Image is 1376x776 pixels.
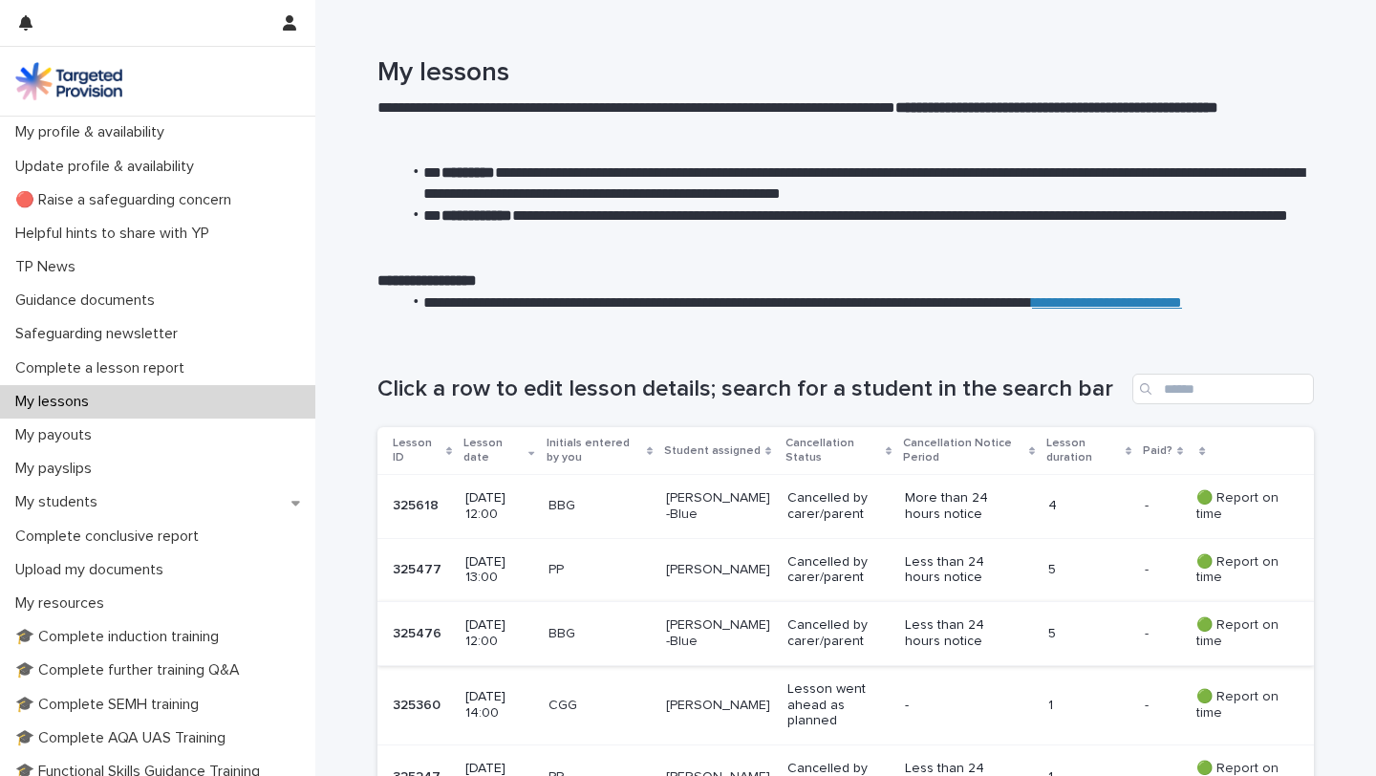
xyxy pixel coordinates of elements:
[393,694,444,714] p: 325360
[1145,558,1152,578] p: -
[1048,498,1129,514] p: 4
[465,490,532,523] p: [DATE] 12:00
[393,558,445,578] p: 325477
[548,498,652,514] p: BBG
[1145,622,1152,642] p: -
[377,602,1314,666] tr: 325476325476 [DATE] 12:00BBG[PERSON_NAME]-BlueCancelled by carer/parentLess than 24 hours notice5...
[1145,694,1152,714] p: -
[8,460,107,478] p: My payslips
[465,617,532,650] p: [DATE] 12:00
[8,696,214,714] p: 🎓 Complete SEMH training
[1143,441,1172,462] p: Paid?
[8,325,193,343] p: Safeguarding newsletter
[15,62,122,100] img: M5nRWzHhSzIhMunXDL62
[465,554,532,587] p: [DATE] 13:00
[8,158,209,176] p: Update profile & availability
[785,433,881,468] p: Cancellation Status
[465,689,532,722] p: [DATE] 14:00
[548,698,652,714] p: CGG
[8,594,119,613] p: My resources
[8,258,91,276] p: TP News
[8,359,200,377] p: Complete a lesson report
[377,475,1314,539] tr: 325618325618 [DATE] 12:00BBG[PERSON_NAME]-BlueCancelled by carer/parentMore than 24 hours notice4...
[8,426,107,444] p: My payouts
[393,494,442,514] p: 325618
[547,433,642,468] p: Initials entered by you
[664,441,761,462] p: Student assigned
[1046,433,1120,468] p: Lesson duration
[8,123,180,141] p: My profile & availability
[8,393,104,411] p: My lessons
[377,376,1125,403] h1: Click a row to edit lesson details; search for a student in the search bar
[903,433,1024,468] p: Cancellation Notice Period
[377,665,1314,744] tr: 325360325360 [DATE] 14:00CGG[PERSON_NAME]Lesson went ahead as planned-1-- 🟢 Report on time
[393,433,441,468] p: Lesson ID
[905,554,1011,587] p: Less than 24 hours notice
[1048,562,1129,578] p: 5
[8,291,170,310] p: Guidance documents
[463,433,524,468] p: Lesson date
[548,626,652,642] p: BBG
[787,554,890,587] p: Cancelled by carer/parent
[548,562,652,578] p: PP
[666,490,772,523] p: [PERSON_NAME]-Blue
[787,617,890,650] p: Cancelled by carer/parent
[1196,490,1283,523] p: 🟢 Report on time
[377,538,1314,602] tr: 325477325477 [DATE] 13:00PP[PERSON_NAME]Cancelled by carer/parentLess than 24 hours notice5-- 🟢 R...
[1145,494,1152,514] p: -
[787,490,890,523] p: Cancelled by carer/parent
[1132,374,1314,404] input: Search
[1196,617,1283,650] p: 🟢 Report on time
[1048,698,1129,714] p: 1
[666,698,772,714] p: [PERSON_NAME]
[1196,689,1283,722] p: 🟢 Report on time
[8,561,179,579] p: Upload my documents
[8,191,247,209] p: 🔴 Raise a safeguarding concern
[905,617,1011,650] p: Less than 24 hours notice
[905,490,1011,523] p: More than 24 hours notice
[666,562,772,578] p: [PERSON_NAME]
[8,528,214,546] p: Complete conclusive report
[787,681,890,729] p: Lesson went ahead as planned
[8,661,255,679] p: 🎓 Complete further training Q&A
[666,617,772,650] p: [PERSON_NAME]-Blue
[393,622,445,642] p: 325476
[1048,626,1129,642] p: 5
[1196,554,1283,587] p: 🟢 Report on time
[905,698,1011,714] p: -
[8,628,234,646] p: 🎓 Complete induction training
[377,57,1314,90] h1: My lessons
[8,729,241,747] p: 🎓 Complete AQA UAS Training
[8,225,225,243] p: Helpful hints to share with YP
[8,493,113,511] p: My students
